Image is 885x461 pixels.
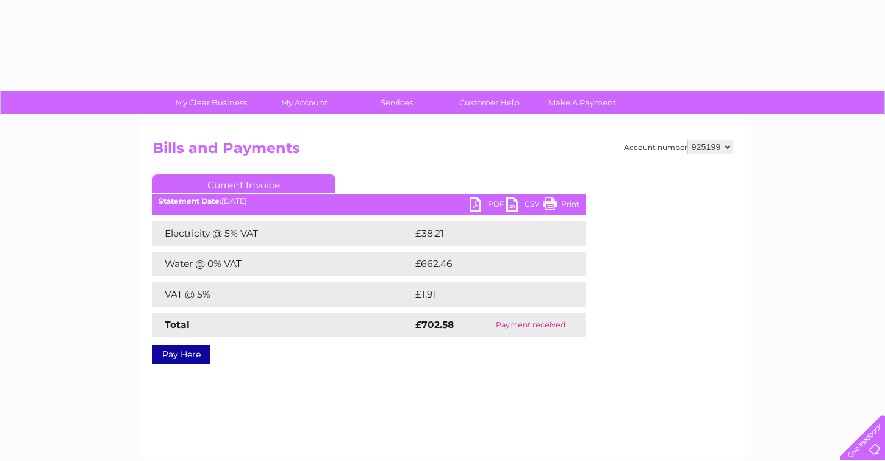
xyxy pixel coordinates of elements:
a: Pay Here [152,345,210,364]
div: [DATE] [152,197,586,205]
h2: Bills and Payments [152,140,733,163]
a: CSV [506,197,543,215]
a: My Account [254,91,354,114]
td: £38.21 [412,221,560,246]
div: Account number [624,140,733,154]
strong: Total [165,319,190,331]
a: Make A Payment [532,91,632,114]
b: Statement Date: [159,196,221,205]
td: Water @ 0% VAT [152,252,412,276]
td: £662.46 [412,252,564,276]
a: My Clear Business [161,91,262,114]
td: Electricity @ 5% VAT [152,221,412,246]
a: Services [346,91,447,114]
a: PDF [470,197,506,215]
a: Current Invoice [152,174,335,193]
td: £1.91 [412,282,554,307]
strong: £702.58 [415,319,454,331]
a: Customer Help [439,91,540,114]
td: VAT @ 5% [152,282,412,307]
td: Payment received [476,313,586,337]
a: Print [543,197,579,215]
